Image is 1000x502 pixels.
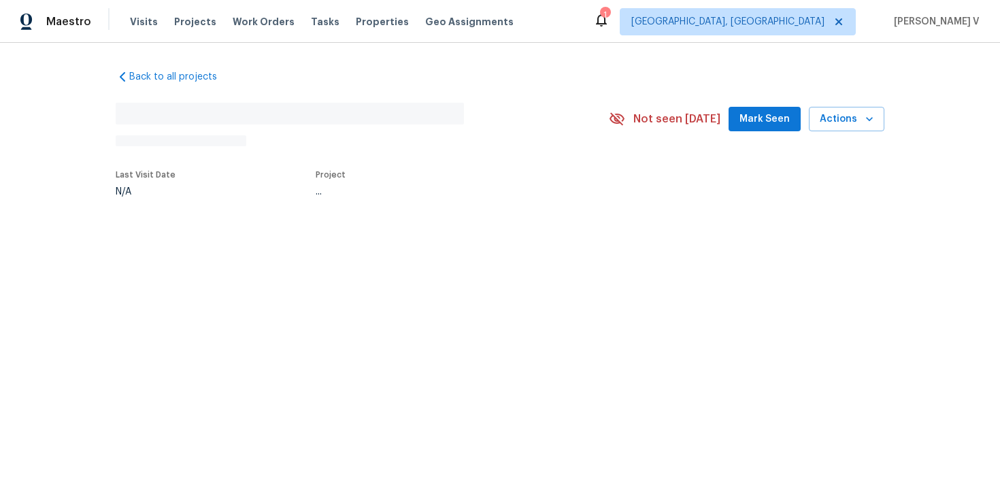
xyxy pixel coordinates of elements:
button: Actions [809,107,884,132]
span: Not seen [DATE] [633,112,720,126]
span: Visits [130,15,158,29]
div: 1 [600,8,610,22]
span: Mark Seen [739,111,790,128]
span: Work Orders [233,15,295,29]
span: Geo Assignments [425,15,514,29]
div: ... [316,187,577,197]
span: Last Visit Date [116,171,176,179]
div: N/A [116,187,176,197]
span: Actions [820,111,873,128]
button: Mark Seen [729,107,801,132]
span: [PERSON_NAME] V [888,15,980,29]
span: Maestro [46,15,91,29]
span: Projects [174,15,216,29]
span: [GEOGRAPHIC_DATA], [GEOGRAPHIC_DATA] [631,15,824,29]
span: Tasks [311,17,339,27]
span: Properties [356,15,409,29]
span: Project [316,171,346,179]
a: Back to all projects [116,70,246,84]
